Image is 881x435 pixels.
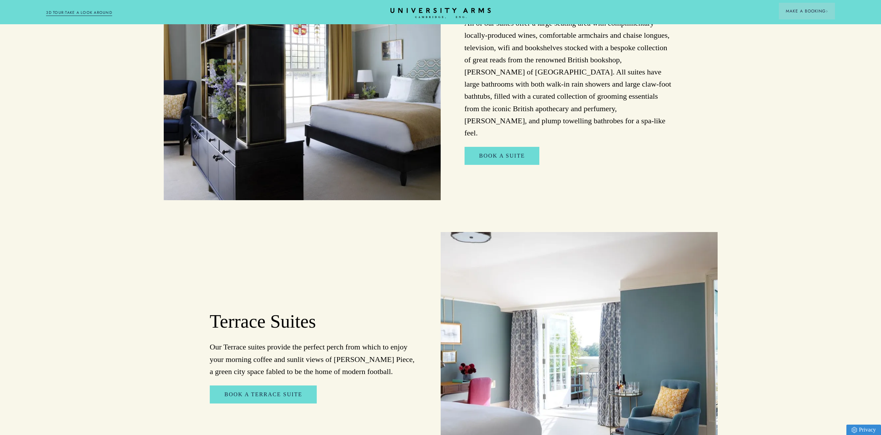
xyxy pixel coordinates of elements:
[46,10,112,16] a: 3D TOUR:TAKE A LOOK AROUND
[846,425,881,435] a: Privacy
[786,8,828,14] span: Make a Booking
[465,147,539,165] a: Book A suite
[210,341,417,378] p: Our Terrace suites provide the perfect perch from which to enjoy your morning coffee and sunlit v...
[210,385,317,403] a: Book a Terrace Suite
[465,17,672,139] p: All of our suites offer a large seating area with complimentary locally-produced wines, comfortab...
[779,3,835,19] button: Make a BookingArrow icon
[390,8,491,19] a: Home
[210,310,417,333] h2: Terrace Suites
[852,427,857,433] img: Privacy
[826,10,828,12] img: Arrow icon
